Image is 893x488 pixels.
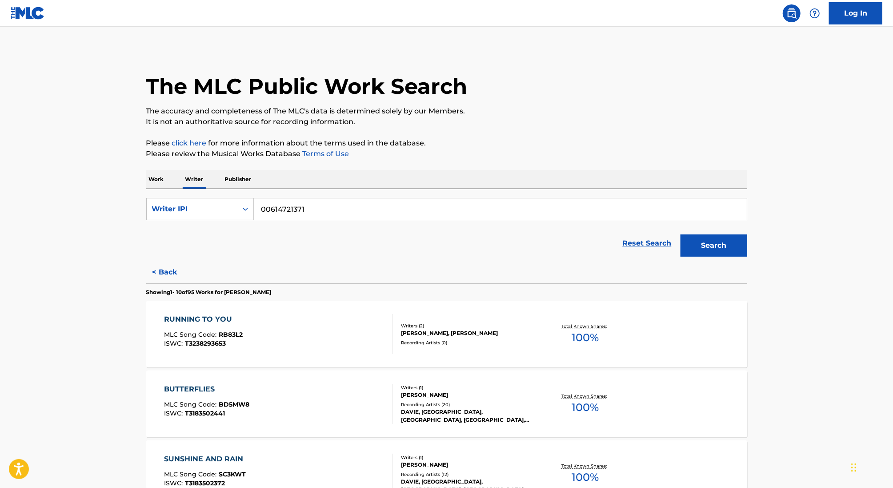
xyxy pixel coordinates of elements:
[829,2,882,24] a: Log In
[219,331,243,339] span: RB83L2
[401,461,535,469] div: [PERSON_NAME]
[401,323,535,329] div: Writers ( 2 )
[561,463,609,469] p: Total Known Shares:
[806,4,824,22] div: Help
[11,7,45,20] img: MLC Logo
[786,8,797,19] img: search
[183,170,206,189] p: Writer
[401,384,535,391] div: Writers ( 1 )
[572,469,599,485] span: 100 %
[849,445,893,488] iframe: Chat Widget
[401,471,535,478] div: Recording Artists ( 12 )
[219,470,246,478] span: SC3KWT
[401,454,535,461] div: Writers ( 1 )
[301,149,349,158] a: Terms of Use
[146,138,747,149] p: Please for more information about the terms used in the database.
[401,408,535,424] div: DAVIE, [GEOGRAPHIC_DATA], [GEOGRAPHIC_DATA], [GEOGRAPHIC_DATA], [GEOGRAPHIC_DATA]
[146,73,468,100] h1: The MLC Public Work Search
[146,371,747,437] a: BUTTERFLIESMLC Song Code:BD5MW8ISWC:T3183502441Writers (1)[PERSON_NAME]Recording Artists (20)DAVI...
[219,400,249,408] span: BD5MW8
[851,454,857,481] div: Drag
[572,330,599,346] span: 100 %
[164,314,243,325] div: RUNNING TO YOU
[401,401,535,408] div: Recording Artists ( 20 )
[146,261,200,283] button: < Back
[185,339,226,347] span: T3238293653
[146,198,747,261] form: Search Form
[561,393,609,399] p: Total Known Shares:
[164,479,185,487] span: ISWC :
[146,170,167,189] p: Work
[146,149,747,159] p: Please review the Musical Works Database
[164,331,219,339] span: MLC Song Code :
[401,391,535,399] div: [PERSON_NAME]
[164,409,185,417] span: ISWC :
[783,4,801,22] a: Public Search
[146,106,747,117] p: The accuracy and completeness of The MLC's data is determined solely by our Members.
[164,454,248,464] div: SUNSHINE AND RAIN
[222,170,254,189] p: Publisher
[146,301,747,367] a: RUNNING TO YOUMLC Song Code:RB83L2ISWC:T3238293653Writers (2)[PERSON_NAME], [PERSON_NAME]Recordin...
[618,234,676,253] a: Reset Search
[172,139,207,147] a: click here
[164,384,249,395] div: BUTTERFLIES
[152,204,232,214] div: Writer IPI
[164,400,219,408] span: MLC Song Code :
[164,339,185,347] span: ISWC :
[561,323,609,330] p: Total Known Shares:
[572,399,599,415] span: 100 %
[401,329,535,337] div: [PERSON_NAME], [PERSON_NAME]
[185,409,225,417] span: T3183502441
[146,117,747,127] p: It is not an authoritative source for recording information.
[401,339,535,346] div: Recording Artists ( 0 )
[185,479,225,487] span: T3183502372
[681,234,747,257] button: Search
[809,8,820,19] img: help
[146,288,272,296] p: Showing 1 - 10 of 95 Works for [PERSON_NAME]
[164,470,219,478] span: MLC Song Code :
